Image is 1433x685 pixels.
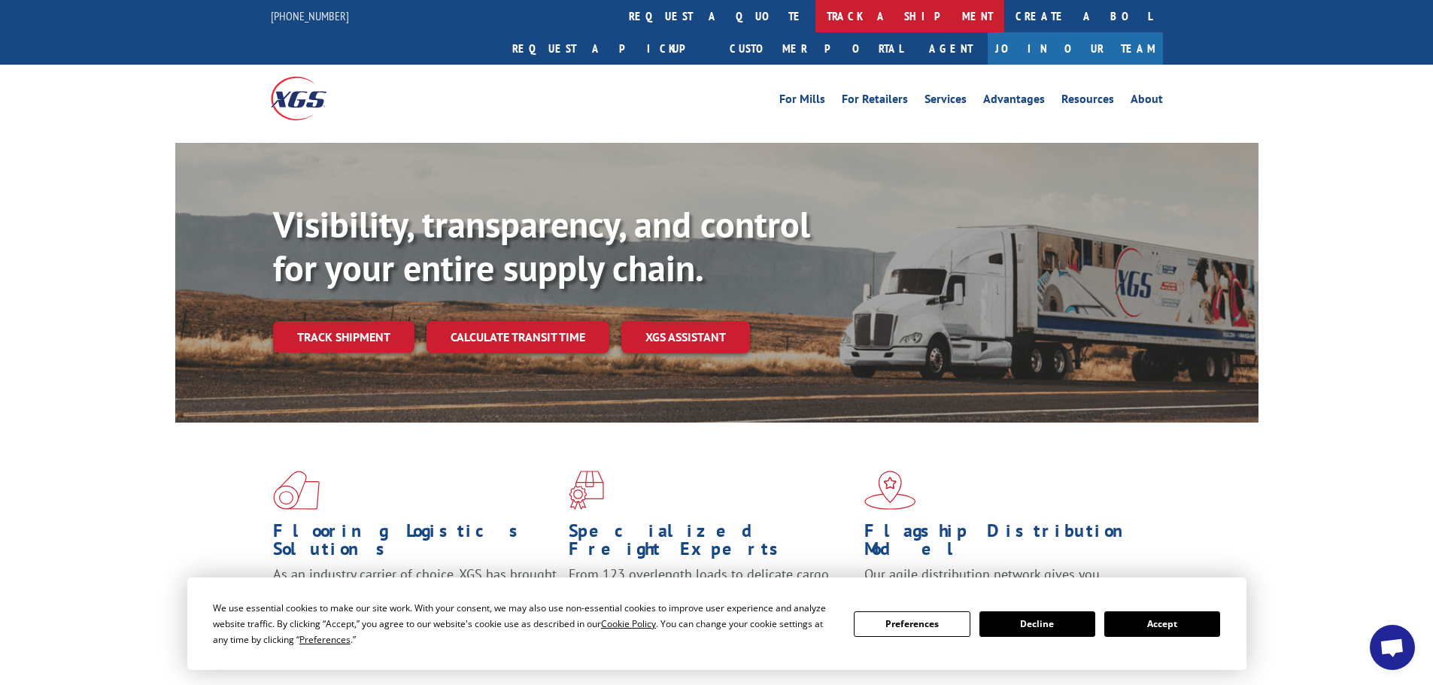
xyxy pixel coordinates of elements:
[1131,93,1163,110] a: About
[1104,611,1220,637] button: Accept
[914,32,988,65] a: Agent
[273,522,557,565] h1: Flooring Logistics Solutions
[601,617,656,630] span: Cookie Policy
[569,471,604,510] img: xgs-icon-focused-on-flooring-red
[842,93,908,110] a: For Retailers
[569,522,853,565] h1: Specialized Freight Experts
[213,600,836,647] div: We use essential cookies to make our site work. With your consent, we may also use non-essential ...
[273,565,557,619] span: As an industry carrier of choice, XGS has brought innovation and dedication to flooring logistics...
[983,93,1045,110] a: Advantages
[864,471,916,510] img: xgs-icon-flagship-distribution-model-red
[718,32,914,65] a: Customer Portal
[924,93,967,110] a: Services
[187,577,1246,670] div: Cookie Consent Prompt
[427,321,609,353] a: Calculate transit time
[864,522,1149,565] h1: Flagship Distribution Model
[1061,93,1114,110] a: Resources
[621,321,750,353] a: XGS ASSISTANT
[864,565,1141,601] span: Our agile distribution network gives you nationwide inventory management on demand.
[273,201,810,291] b: Visibility, transparency, and control for your entire supply chain.
[854,611,970,637] button: Preferences
[299,633,351,646] span: Preferences
[501,32,718,65] a: Request a pickup
[988,32,1163,65] a: Join Our Team
[779,93,825,110] a: For Mills
[273,321,414,353] a: Track shipment
[979,611,1095,637] button: Decline
[569,565,853,632] p: From 123 overlength loads to delicate cargo, our experienced staff knows the best way to move you...
[273,471,320,510] img: xgs-icon-total-supply-chain-intelligence-red
[271,8,349,23] a: [PHONE_NUMBER]
[1370,625,1415,670] a: Open chat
